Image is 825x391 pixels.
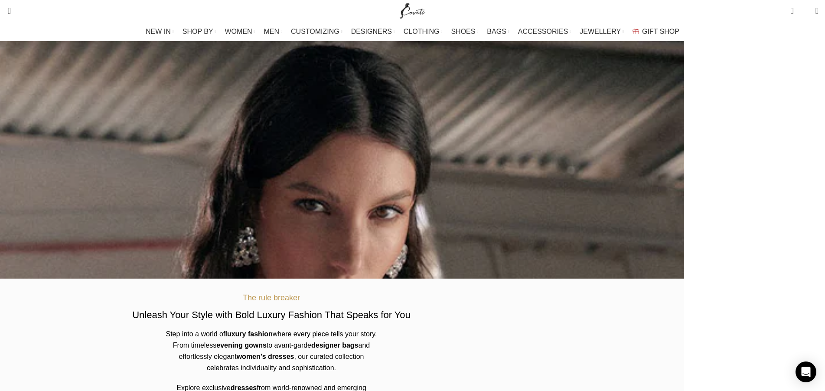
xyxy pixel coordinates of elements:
[580,27,621,36] span: JEWELLERY
[633,23,679,40] a: GIFT SHOP
[580,23,624,40] a: JEWELLERY
[451,23,478,40] a: SHOES
[311,342,358,349] b: designer bags
[633,29,639,34] img: GiftBag
[2,2,11,20] a: Search
[518,27,568,36] span: ACCESSORIES
[146,23,174,40] a: NEW IN
[398,7,427,14] a: Site logo
[404,27,440,36] span: CLOTHING
[800,2,809,20] div: My Wishlist
[264,23,282,40] a: MEN
[518,23,571,40] a: ACCESSORIES
[225,27,252,36] span: WOMEN
[183,23,216,40] a: SHOP BY
[225,23,255,40] a: WOMEN
[642,27,679,36] span: GIFT SHOP
[237,353,294,360] b: women’s dresses
[487,23,509,40] a: BAGS
[351,23,395,40] a: DESIGNERS
[802,9,809,15] span: 0
[183,27,213,36] span: SHOP BY
[264,27,280,36] span: MEN
[216,342,267,349] b: evening gowns
[791,4,798,11] span: 0
[225,330,272,338] b: luxury fashion
[166,329,378,374] p: Step into a world of where every piece tells your story. From timeless to avant-garde and effortl...
[2,23,823,40] div: Main navigation
[404,23,443,40] a: CLOTHING
[351,27,392,36] span: DESIGNERS
[796,361,816,382] div: Open Intercom Messenger
[451,27,475,36] span: SHOES
[487,27,506,36] span: BAGS
[291,23,342,40] a: CUSTOMIZING
[132,309,411,322] h2: Unleash Your Style with Bold Luxury Fashion That Speaks for You
[146,27,171,36] span: NEW IN
[786,2,798,20] a: 0
[291,27,339,36] span: CUSTOMIZING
